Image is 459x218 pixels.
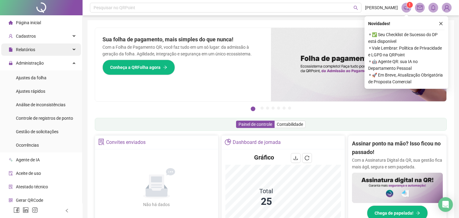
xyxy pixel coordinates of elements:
[9,171,13,175] span: audit
[368,31,445,45] span: ⚬ ✅ Seu Checklist de Sucesso do DP está disponível
[9,21,13,25] span: home
[102,60,175,75] button: Conheça a QRFolha agora
[254,153,274,162] h4: Gráfico
[354,6,358,10] span: search
[417,5,423,10] span: mail
[16,129,58,134] span: Gestão de solicitações
[9,198,13,202] span: qrcode
[16,34,36,39] span: Cadastros
[251,107,255,111] button: 1
[368,20,390,27] span: Novidades !
[23,207,29,213] span: linkedin
[102,35,264,44] h2: Sua folha de pagamento, mais simples do que nunca!
[16,143,39,148] span: Ocorrências
[106,137,146,148] div: Convites enviados
[283,107,286,110] button: 6
[225,139,231,145] span: pie-chart
[277,107,280,110] button: 5
[16,20,41,25] span: Página inicial
[407,2,413,8] sup: 1
[239,122,272,127] span: Painel de controle
[9,34,13,38] span: user-add
[442,3,451,12] img: 83797
[352,139,443,157] h2: Assinar ponto na mão? Isso ficou no passado!
[352,173,443,203] img: banner%2F02c71560-61a6-44d4-94b9-c8ab97240462.png
[368,72,445,85] span: ⚬ 🚀 Em Breve, Atualização Obrigatória de Proposta Comercial
[16,157,40,162] span: Agente de IA
[16,102,65,107] span: Análise de inconsistências
[261,107,264,110] button: 2
[352,157,443,170] p: Com a Assinatura Digital da QR, sua gestão fica mais ágil, segura e sem papelada.
[16,116,73,121] span: Controle de registros de ponto
[16,184,48,189] span: Atestado técnico
[16,198,43,203] span: Gerar QRCode
[98,139,105,145] span: solution
[431,5,436,10] span: bell
[266,107,269,110] button: 3
[293,156,298,160] span: download
[438,197,453,212] div: Open Intercom Messenger
[9,61,13,65] span: lock
[32,207,38,213] span: instagram
[233,137,281,148] div: Dashboard de jornada
[277,122,303,127] span: Contabilidade
[404,5,409,10] span: notification
[409,3,411,7] span: 1
[16,89,45,94] span: Ajustes rápidos
[288,107,291,110] button: 7
[368,45,445,58] span: ⚬ Vale Lembrar: Política de Privacidade e LGPD na QRPoint
[16,61,44,66] span: Administração
[110,64,161,71] span: Conheça a QRFolha agora
[16,75,46,80] span: Ajustes da folha
[128,201,185,208] div: Não há dados
[368,58,445,72] span: ⚬ 🤖 Agente QR: sua IA no Departamento Pessoal
[365,4,398,11] span: [PERSON_NAME]
[9,47,13,52] span: file
[9,185,13,189] span: solution
[271,28,447,101] img: banner%2F8d14a306-6205-4263-8e5b-06e9a85ad873.png
[272,107,275,110] button: 4
[416,211,420,215] span: arrow-right
[163,65,167,70] span: arrow-right
[65,209,69,213] span: left
[102,44,264,57] p: Com a Folha de Pagamento QR, você faz tudo em um só lugar: da admissão à geração da folha. Agilid...
[305,156,309,160] span: reload
[16,47,35,52] span: Relatórios
[439,21,443,26] span: close
[13,207,20,213] span: facebook
[16,171,41,176] span: Aceite de uso
[375,210,413,216] span: Chega de papelada!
